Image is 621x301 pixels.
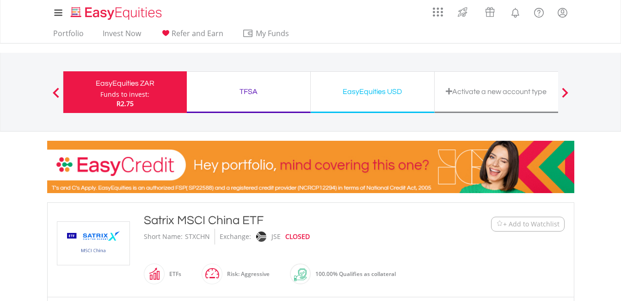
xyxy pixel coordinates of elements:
[117,99,134,108] span: R2.75
[242,27,303,39] span: My Funds
[285,229,310,245] div: CLOSED
[496,220,503,227] img: Watchlist
[67,2,166,21] a: Home page
[165,263,181,285] div: ETFs
[185,229,210,245] div: STXCHN
[220,229,251,245] div: Exchange:
[192,85,305,98] div: TFSA
[455,5,470,19] img: thrive-v2.svg
[100,90,149,99] div: Funds to invest:
[69,6,166,21] img: EasyEquities_Logo.png
[316,85,429,98] div: EasyEquities USD
[482,5,498,19] img: vouchers-v2.svg
[222,263,270,285] div: Risk: Aggressive
[503,219,560,229] span: + Add to Watchlist
[271,229,281,245] div: JSE
[551,2,574,23] a: My Profile
[294,269,307,281] img: collateral-qualifying-green.svg
[49,29,87,43] a: Portfolio
[47,141,574,193] img: EasyCredit Promotion Banner
[504,2,527,21] a: Notifications
[156,29,227,43] a: Refer and Earn
[427,2,449,17] a: AppsGrid
[59,222,128,265] img: EQU.ZA.STXCHN.png
[256,232,266,242] img: jse.png
[440,85,553,98] div: Activate a new account type
[527,2,551,21] a: FAQ's and Support
[144,229,183,245] div: Short Name:
[491,217,565,232] button: Watchlist + Add to Watchlist
[476,2,504,19] a: Vouchers
[433,7,443,17] img: grid-menu-icon.svg
[315,270,396,278] span: 100.00% Qualifies as collateral
[99,29,145,43] a: Invest Now
[172,28,223,38] span: Refer and Earn
[69,77,181,90] div: EasyEquities ZAR
[144,212,434,229] div: Satrix MSCI China ETF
